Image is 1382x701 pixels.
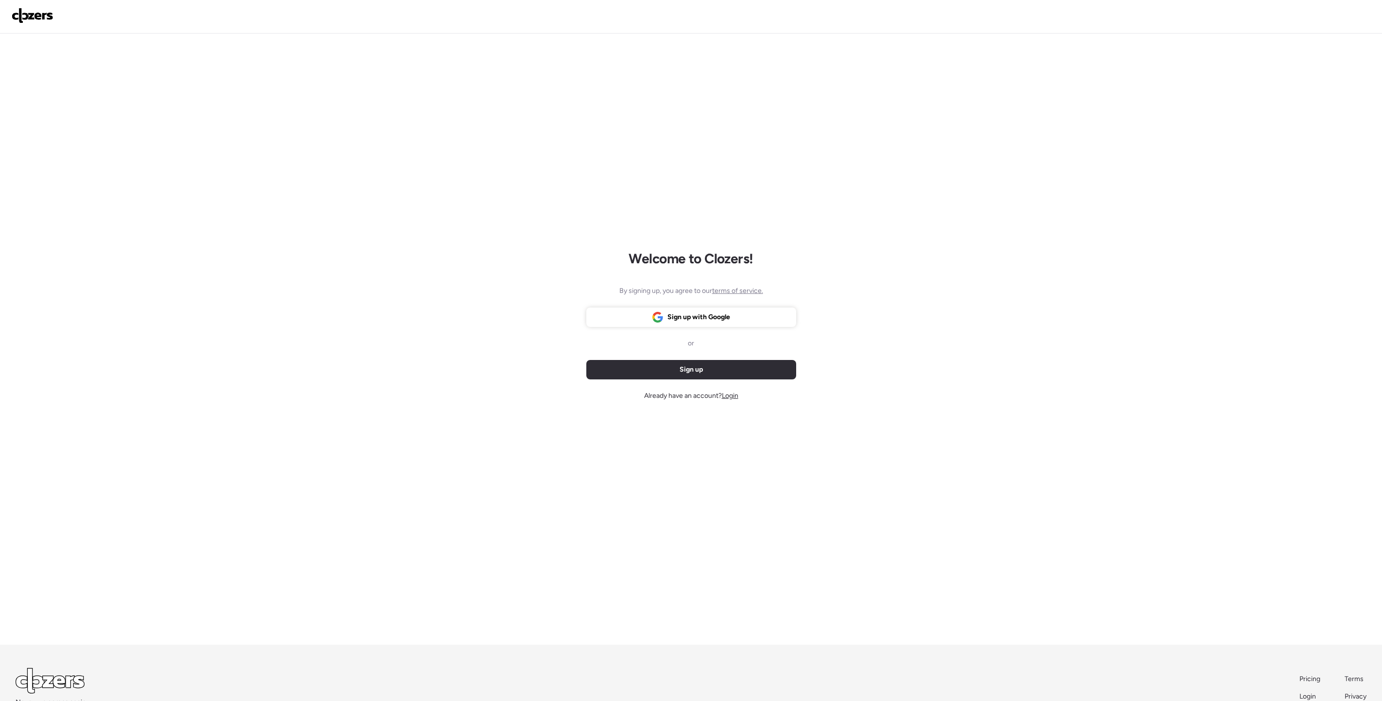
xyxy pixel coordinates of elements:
a: Pricing [1299,674,1321,684]
h1: Welcome to Clozers! [629,250,753,267]
span: Pricing [1299,675,1320,683]
span: or [688,339,694,348]
span: terms of service. [712,287,763,295]
span: By signing up, you agree to our [619,286,763,296]
span: Privacy [1345,692,1366,701]
a: Terms [1345,674,1366,684]
span: Login [1299,692,1316,701]
span: Sign up with Google [667,312,730,322]
img: Logo [12,8,53,23]
span: Sign up [680,365,703,375]
span: Already have an account? [644,391,738,401]
img: Logo Light [16,668,85,694]
span: Login [722,392,738,400]
span: Terms [1345,675,1364,683]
